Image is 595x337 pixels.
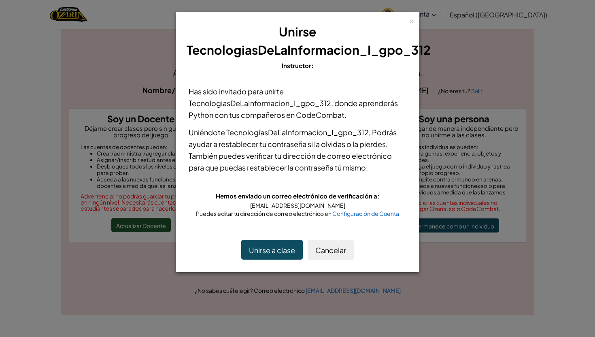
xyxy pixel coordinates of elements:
[308,240,354,260] button: Cancelar
[331,98,398,108] font: , donde aprenderás
[216,192,380,200] font: Hemos enviado un correo electrónico de verificación a:
[226,128,369,137] font: TecnologíasDeLaInformacion_I_gpo_312
[241,240,303,260] button: Unirse a clase
[187,42,431,58] font: TecnologiasDeLaInformacion_I_gpo_312
[189,128,225,137] font: Uniéndote
[189,98,331,108] font: TecnologiasDeLaInformacion_I_gpo_312
[409,15,414,26] font: ×
[282,62,314,69] font: Instructor:
[196,210,331,217] font: Puedes editar tu dirección de correo electrónico en
[189,87,284,96] font: Has sido invitado para unirte
[332,210,399,217] a: Configuración de Cuenta
[369,128,371,137] font: ,
[250,202,345,209] font: [EMAIL_ADDRESS][DOMAIN_NAME]
[315,245,346,255] font: Cancelar
[279,24,316,39] font: Unirse
[249,245,295,255] font: Unirse a clase
[189,110,213,119] font: Python
[215,110,346,119] font: con tus compañeros en CodeCombat.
